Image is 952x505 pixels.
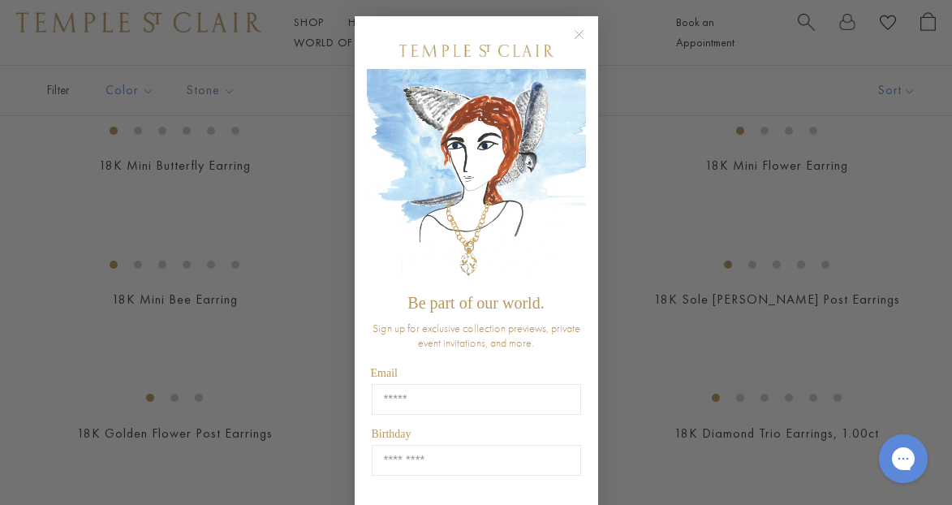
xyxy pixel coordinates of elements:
[373,321,580,350] span: Sign up for exclusive collection previews, private event invitations, and more.
[399,45,554,57] img: Temple St. Clair
[372,428,411,440] span: Birthday
[367,69,586,286] img: c4a9eb12-d91a-4d4a-8ee0-386386f4f338.jpeg
[371,367,398,379] span: Email
[372,384,581,415] input: Email
[871,429,936,489] iframe: Gorgias live chat messenger
[577,32,597,53] button: Close dialog
[407,294,544,312] span: Be part of our world.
